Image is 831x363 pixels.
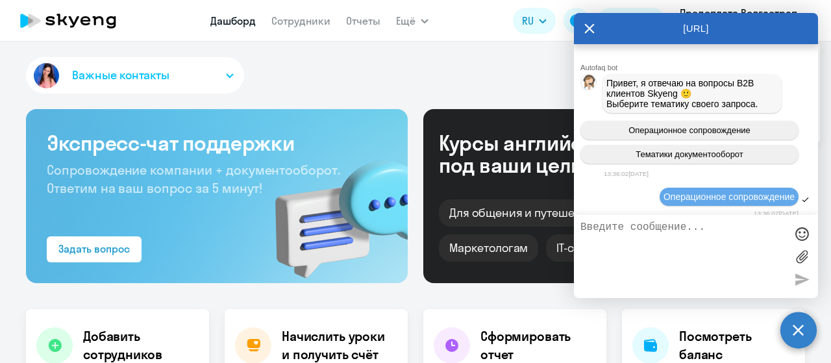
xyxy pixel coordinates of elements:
[439,132,661,176] div: Курсы английского под ваши цели
[271,14,330,27] a: Сотрудники
[628,125,750,135] span: Операционное сопровождение
[680,5,800,36] p: Предоплата Волгастрап, ВОЛГАСТРАП, ООО
[664,192,795,202] span: Операционное сопровождение
[396,13,415,29] span: Ещё
[754,210,799,217] time: 13:36:07[DATE]
[513,8,556,34] button: RU
[47,236,142,262] button: Задать вопрос
[72,67,169,84] span: Важные контакты
[580,64,818,71] div: Autofaq bot
[210,14,256,27] a: Дашборд
[546,234,658,262] div: IT-специалистам
[31,60,62,91] img: avatar
[606,78,758,109] span: Привет, я отвечаю на вопросы B2B клиентов Skyeng 🙂 Выберите тематику своего запроса.
[58,241,130,257] div: Задать вопрос
[581,75,597,94] img: bot avatar
[439,199,617,227] div: Для общения и путешествий
[792,247,812,266] label: Лимит 10 файлов
[673,5,820,36] button: Предоплата Волгастрап, ВОЛГАСТРАП, ООО
[580,145,799,164] button: Тематики документооборот
[636,149,743,159] span: Тематики документооборот
[396,8,428,34] button: Ещё
[580,121,799,140] button: Операционное сопровождение
[597,8,665,34] button: Балансbalance
[522,13,534,29] span: RU
[604,170,649,177] time: 13:36:02[DATE]
[346,14,380,27] a: Отчеты
[47,130,387,156] h3: Экспресс-чат поддержки
[439,234,538,262] div: Маркетологам
[26,57,244,94] button: Важные контакты
[47,162,340,196] span: Сопровождение компании + документооборот. Ответим на ваш вопрос за 5 минут!
[256,137,408,283] img: bg-img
